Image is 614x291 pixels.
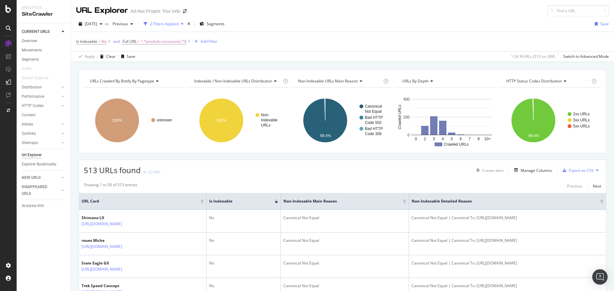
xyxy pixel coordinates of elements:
[22,103,60,109] a: HTTP Codes
[186,21,192,27] div: times
[22,161,56,168] div: Explorer Bookmarks
[415,137,417,141] text: 0
[113,39,120,44] div: and
[433,137,435,141] text: 3
[22,75,48,81] div: Search Engines
[505,76,590,86] h4: HTTP Status Codes Distribution
[22,121,33,128] div: Inlinks
[593,182,601,190] button: Next
[76,19,105,29] button: [DATE]
[365,126,383,131] text: Bad HTTP
[22,161,66,168] a: Explorer Bookmarks
[261,123,271,127] text: URLs
[82,283,136,289] div: Trek Speed Concept
[76,51,95,62] button: Apply
[22,75,55,81] a: Search Engines
[592,19,609,29] button: Save
[22,174,60,181] a: NEW URLS
[398,105,402,129] text: Crawled URLs
[444,142,468,147] text: Crawled URLs
[468,137,471,141] text: 7
[22,103,43,109] div: HTTP Codes
[22,56,39,63] div: Segments
[292,93,393,148] svg: A chart.
[600,21,609,27] div: Save
[567,183,582,189] div: Previous
[569,168,594,173] div: Export as CSV
[76,39,97,44] span: Is Indexable
[130,8,180,14] div: Ad-Hoc Project: Troc Velo
[141,37,186,46] span: ^.*produits-occasions/.*$
[567,182,582,190] button: Previous
[84,93,185,148] svg: A chart.
[82,215,136,221] div: Shimano LX
[560,165,594,175] button: Export as CSV
[593,183,601,189] div: Next
[201,39,217,44] div: Add Filter
[147,169,160,175] div: +2.19%
[89,76,179,86] h4: URLs Crawled By Botify By pagetype
[82,243,122,250] a: [URL][DOMAIN_NAME]
[22,174,41,181] div: NEW URLS
[141,19,186,29] button: 2 Filters Applied
[573,118,590,122] text: 3xx URLs
[283,215,406,221] div: Canonical Not Equal
[283,283,406,289] div: Canonical Not Equal
[460,137,462,141] text: 6
[22,38,37,44] div: Overview
[261,113,269,117] text: Non-
[22,28,50,35] div: CURRENT URLS
[365,132,382,136] text: Code 309
[192,38,217,45] button: Add Filter
[511,54,555,59] div: 1.34 % URLs ( 513 on 38K )
[122,39,137,44] span: Full URL
[110,19,136,29] button: Previous
[297,76,382,86] h4: Non-Indexable URLs Main Reason
[197,19,227,29] button: Segments
[22,56,66,63] a: Segments
[22,47,66,54] a: Movements
[500,93,601,148] div: A chart.
[22,184,60,197] a: DISAPPEARED URLS
[22,140,60,146] a: Sitemaps
[22,121,60,128] a: Inlinks
[22,93,44,100] div: Performance
[188,93,289,148] div: A chart.
[547,5,609,16] input: Find a URL
[365,120,382,125] text: Code 502
[22,84,60,91] a: Distribution
[412,215,603,221] div: Canonical Not Equal | Canonical To: [URL][DOMAIN_NAME]
[592,269,608,285] div: Open Intercom Messenger
[82,266,122,272] a: [URL][DOMAIN_NAME]
[90,78,154,84] span: URLs Crawled By Botify By pagetype
[138,39,140,44] span: =
[84,182,138,190] div: Showing 1 to 50 of 513 entries
[561,51,609,62] button: Switch to Advanced Mode
[216,118,226,123] text: 100%
[22,152,42,158] div: Url Explorer
[298,78,358,84] span: Non-Indexable URLs Main Reason
[365,109,382,114] text: Not Equal
[82,260,136,266] div: Sram Eagle GX
[403,97,410,102] text: 400
[474,165,504,175] button: Create alert
[22,112,35,119] div: Content
[157,118,172,122] text: unknown
[283,198,393,204] span: Non-Indexable Main Reason
[110,21,128,27] span: Previous
[106,54,116,59] div: Clear
[412,198,591,204] span: Non-Indexable Detailed Reason
[482,168,504,173] div: Create alert
[22,47,42,54] div: Movements
[402,78,429,84] span: URLs by Depth
[261,118,278,122] text: Indexable
[412,260,603,266] div: Canonical Not Equal | Canonical To: [URL][DOMAIN_NAME]
[573,112,590,116] text: 2xx URLs
[143,171,146,173] img: Equal
[183,9,187,13] div: arrow-right-arrow-left
[22,84,42,91] div: Distribution
[194,78,272,84] span: Indexable / Non-Indexable URLs distribution
[209,260,278,266] div: No
[477,137,480,141] text: 8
